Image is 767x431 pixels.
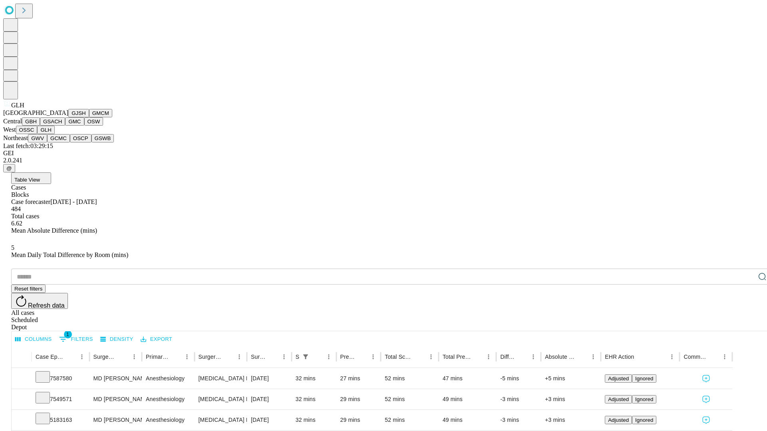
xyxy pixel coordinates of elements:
span: @ [6,165,12,171]
div: 49 mins [443,410,493,430]
button: GCMC [47,134,70,142]
button: Sort [223,351,234,362]
span: Last fetch: 03:29:15 [3,142,53,149]
button: Show filters [57,333,95,346]
div: [DATE] [251,368,288,389]
div: 49 mins [443,389,493,409]
span: Ignored [635,396,653,402]
button: Sort [472,351,483,362]
button: Menu [323,351,334,362]
button: Menu [483,351,494,362]
div: GEI [3,150,764,157]
div: 29 mins [340,389,377,409]
button: Expand [16,413,28,427]
span: Adjusted [608,376,629,382]
button: OSCP [70,134,91,142]
button: OSW [84,117,103,126]
div: 32 mins [296,410,332,430]
div: [DATE] [251,410,288,430]
div: Predicted In Room Duration [340,354,356,360]
div: Anesthesiology [146,368,190,389]
button: @ [3,164,15,172]
button: GSWB [91,134,114,142]
span: Ignored [635,417,653,423]
div: Comments [684,354,707,360]
button: Sort [312,351,323,362]
div: MD [PERSON_NAME] E Md [93,368,138,389]
div: +3 mins [545,410,597,430]
button: Refresh data [11,293,68,309]
div: Primary Service [146,354,169,360]
div: 52 mins [385,389,435,409]
button: Sort [117,351,129,362]
div: Anesthesiology [146,410,190,430]
div: 32 mins [296,389,332,409]
button: Sort [517,351,528,362]
button: Sort [576,351,588,362]
div: Absolute Difference [545,354,576,360]
div: Surgeon Name [93,354,117,360]
button: Show filters [300,351,311,362]
button: Expand [16,393,28,407]
span: Total cases [11,213,39,219]
div: +5 mins [545,368,597,389]
button: Sort [414,351,425,362]
div: [MEDICAL_DATA] FLEXIBLE PROXIMAL DIAGNOSTIC [199,410,243,430]
button: GWV [28,134,47,142]
button: Menu [528,351,539,362]
span: Reset filters [14,286,42,292]
div: 5183163 [36,410,85,430]
span: 484 [11,206,21,212]
button: GJSH [68,109,89,117]
span: Adjusted [608,417,629,423]
div: MD [PERSON_NAME] E Md [93,410,138,430]
span: Case forecaster [11,198,50,205]
button: Menu [425,351,437,362]
button: Menu [588,351,599,362]
button: Ignored [632,395,656,403]
div: Anesthesiology [146,389,190,409]
button: GLH [37,126,54,134]
span: Adjusted [608,396,629,402]
button: Ignored [632,374,656,383]
button: Menu [278,351,290,362]
span: Northeast [3,134,28,141]
div: Difference [500,354,516,360]
button: Menu [181,351,193,362]
span: Mean Absolute Difference (mins) [11,227,97,234]
button: GBH [22,117,40,126]
button: Sort [267,351,278,362]
button: Menu [76,351,87,362]
button: GSACH [40,117,65,126]
span: Mean Daily Total Difference by Room (mins) [11,251,128,258]
span: 5 [11,244,14,251]
button: Menu [129,351,140,362]
span: [GEOGRAPHIC_DATA] [3,109,68,116]
div: MD [PERSON_NAME] E Md [93,389,138,409]
div: [MEDICAL_DATA] FLEXIBLE PROXIMAL DIAGNOSTIC [199,368,243,389]
div: 32 mins [296,368,332,389]
button: Sort [708,351,719,362]
div: -5 mins [500,368,537,389]
div: Total Scheduled Duration [385,354,413,360]
button: Adjusted [605,395,632,403]
div: 27 mins [340,368,377,389]
div: Scheduled In Room Duration [296,354,299,360]
span: 1 [64,330,72,338]
div: -3 mins [500,389,537,409]
div: Case Epic Id [36,354,64,360]
div: 52 mins [385,368,435,389]
button: Sort [65,351,76,362]
button: Sort [170,351,181,362]
div: [DATE] [251,389,288,409]
span: Ignored [635,376,653,382]
button: Density [98,333,135,346]
button: GMCM [89,109,112,117]
div: 1 active filter [300,351,311,362]
span: [DATE] - [DATE] [50,198,97,205]
button: Menu [368,351,379,362]
div: -3 mins [500,410,537,430]
button: Menu [234,351,245,362]
div: +3 mins [545,389,597,409]
div: 52 mins [385,410,435,430]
